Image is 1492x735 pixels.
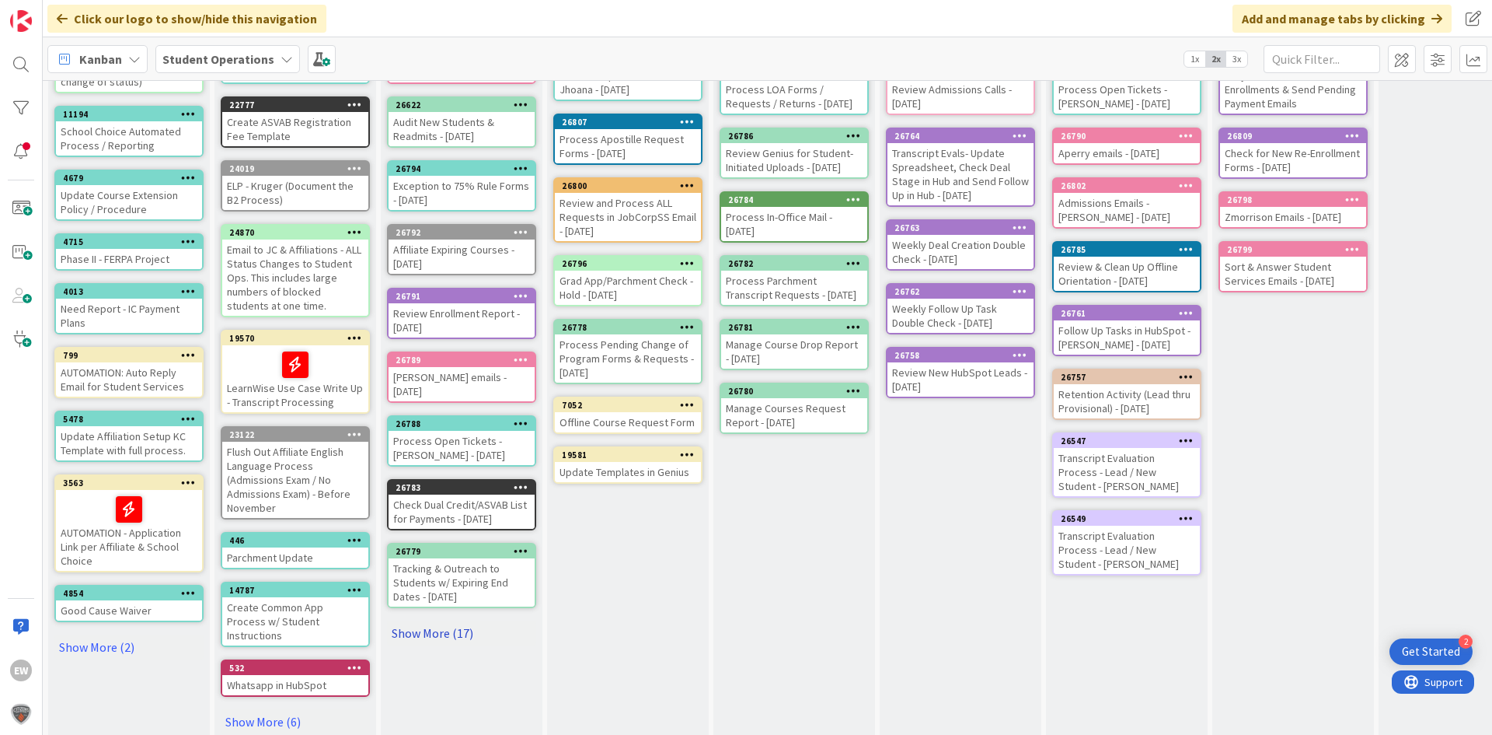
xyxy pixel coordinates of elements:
a: 26781Manage Course Drop Report - [DATE] [720,319,869,370]
a: 26763Weekly Deal Creation Double Check - [DATE] [886,219,1035,271]
div: Tracking & Outreach to Students w/ Expiring End Dates - [DATE] [389,558,535,607]
div: Weekly Follow Up Task Double Check - [DATE] [887,299,1034,333]
div: 26763 [887,221,1034,235]
a: 26783Check Dual Credit/ASVAB List for Payments - [DATE] [387,479,536,530]
div: Process Open Tickets - [PERSON_NAME] - [DATE] [389,431,535,465]
div: 26549 [1061,513,1200,524]
div: 26809 [1220,129,1366,143]
div: Review Enrollment Report - [DATE] [389,303,535,338]
div: Grad App/Parchment Check - Hold - [DATE] [555,271,701,305]
div: AUTOMATION - Application Link per Affiliate & School Choice [56,490,202,571]
a: 26802Admissions Emails - [PERSON_NAME] - [DATE] [1052,177,1201,229]
div: 22777 [229,100,368,110]
div: 4013 [56,285,202,299]
div: 26781 [721,320,867,334]
a: 26809Check for New Re-Enrollment Forms - [DATE] [1218,128,1368,179]
a: 5478Update Affiliation Setup KC Template with full process. [54,411,204,462]
div: Sort & Answer Student Services Emails - [DATE] [1220,257,1366,291]
div: 19570 [222,331,368,345]
div: Click our logo to show/hide this navigation [47,5,326,33]
div: 19581 [555,448,701,462]
div: 4679 [63,173,202,184]
div: Review and Process ALL Requests in JobCorpSS Email - [DATE] [555,193,701,241]
div: Aperry emails - [DATE] [1054,143,1200,163]
div: 26762 [894,286,1034,297]
div: Open Get Started checklist, remaining modules: 2 [1389,639,1473,665]
div: 532Whatsapp in HubSpot [222,661,368,695]
div: Transcript Evals- Update Spreadsheet, Check Deal Stage in Hub and Send Follow Up in Hub - [DATE] [887,143,1034,205]
span: Support [33,2,71,21]
div: 446 [229,535,368,546]
div: 799 [63,350,202,361]
div: 26547Transcript Evaluation Process - Lead / New Student - [PERSON_NAME] [1054,434,1200,496]
div: Create ASVAB Registration Fee Template [222,112,368,146]
div: Manage Course Drop Report - [DATE] [721,334,867,369]
div: 26789 [389,353,535,367]
div: 19581Update Templates in Genius [555,448,701,482]
div: 26780 [721,384,867,398]
div: 26800 [555,179,701,193]
div: 799AUTOMATION: Auto Reply Email for Student Services [56,348,202,397]
div: Update Course Extension Policy / Procedure [56,185,202,219]
div: 26784 [728,194,867,205]
div: 26779 [389,544,535,558]
div: Need Report - IC Payment Plans [56,299,202,333]
div: 26800 [562,180,701,191]
div: 26786 [728,131,867,142]
div: 26807Process Apostille Request Forms - [DATE] [555,115,701,163]
div: 26781Manage Course Drop Report - [DATE] [721,320,867,369]
div: 26764 [887,129,1034,143]
div: Process Open Tickets - Jhoana - [DATE] [555,65,701,100]
a: 26549Transcript Evaluation Process - Lead / New Student - [PERSON_NAME] [1052,510,1201,576]
div: 11194 [63,109,202,120]
div: 26761 [1061,308,1200,319]
div: 26547 [1061,436,1200,446]
span: 2x [1205,51,1226,67]
div: Get Started [1402,644,1460,660]
div: 26794 [396,163,535,174]
a: 26807Process Apostille Request Forms - [DATE] [553,114,702,165]
div: Flush Out Affiliate English Language Process (Admissions Exam / No Admissions Exam) - Before Nove... [222,442,368,518]
a: 26764Transcript Evals- Update Spreadsheet, Check Deal Stage in Hub and Send Follow Up in Hub - [D... [886,128,1035,207]
div: 26785 [1054,243,1200,257]
div: 26796Grad App/Parchment Check - Hold - [DATE] [555,257,701,305]
a: Show More (2) [54,635,204,660]
a: 19581Update Templates in Genius [553,446,702,484]
div: 26622Audit New Students & Readmits - [DATE] [389,98,535,146]
div: 26791Review Enrollment Report - [DATE] [389,289,535,338]
div: 26792Affiliate Expiring Courses - [DATE] [389,226,535,274]
div: 26799 [1220,243,1366,257]
div: Manage Courses Request Report - [DATE] [721,398,867,432]
div: 19581 [562,450,701,460]
div: Review Genius for Student-Initiated Uploads - [DATE] [721,143,867,177]
div: 26784 [721,193,867,207]
div: 26780Manage Courses Request Report - [DATE] [721,384,867,432]
div: 26802 [1061,180,1200,191]
div: 26778 [562,322,701,333]
a: Show More (6) [221,709,370,734]
div: 26763Weekly Deal Creation Double Check - [DATE] [887,221,1034,269]
a: Process Open Tickets - [PERSON_NAME] - [DATE] [1052,64,1201,115]
a: 24870Email to JC & Affiliations - ALL Status Changes to Student Ops. This includes large numbers ... [221,224,370,317]
div: Phase II - FERPA Project [56,249,202,269]
div: 532 [229,663,368,674]
div: 26780 [728,386,867,397]
div: 26758 [894,350,1034,361]
div: 3563 [56,476,202,490]
div: 26798 [1220,193,1366,207]
div: Review & Clean Up Offline Orientation - [DATE] [1054,257,1200,291]
div: 26798 [1227,194,1366,205]
a: 4013Need Report - IC Payment Plans [54,283,204,334]
div: 26779Tracking & Outreach to Students w/ Expiring End Dates - [DATE] [389,544,535,607]
div: 26807 [562,117,701,128]
div: 23122 [222,428,368,442]
div: Audit New Students & Readmits - [DATE] [389,112,535,146]
div: 22777Create ASVAB Registration Fee Template [222,98,368,146]
div: 24019 [222,162,368,176]
div: 26549 [1054,512,1200,526]
div: Process LOA Forms / Requests / Returns - [DATE] [721,65,867,114]
a: 26800Review and Process ALL Requests in JobCorpSS Email - [DATE] [553,177,702,243]
div: 4854 [63,588,202,599]
div: 446Parchment Update [222,534,368,568]
b: Student Operations [162,51,274,67]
